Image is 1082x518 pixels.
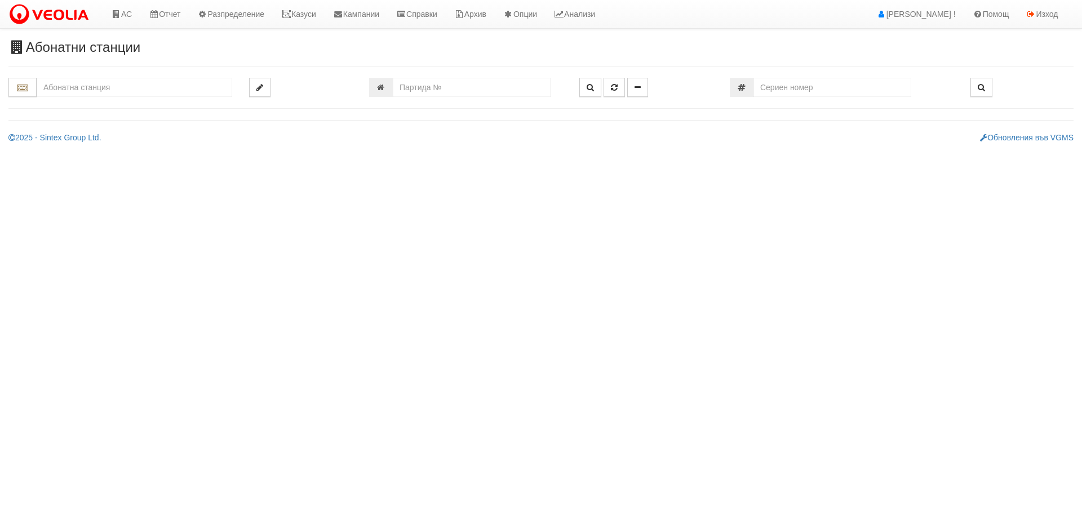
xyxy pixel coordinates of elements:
[8,133,101,142] a: 2025 - Sintex Group Ltd.
[753,78,911,97] input: Сериен номер
[8,3,94,26] img: VeoliaLogo.png
[980,133,1074,142] a: Обновления във VGMS
[37,78,232,97] input: Абонатна станция
[393,78,551,97] input: Партида №
[8,40,1074,55] h3: Абонатни станции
